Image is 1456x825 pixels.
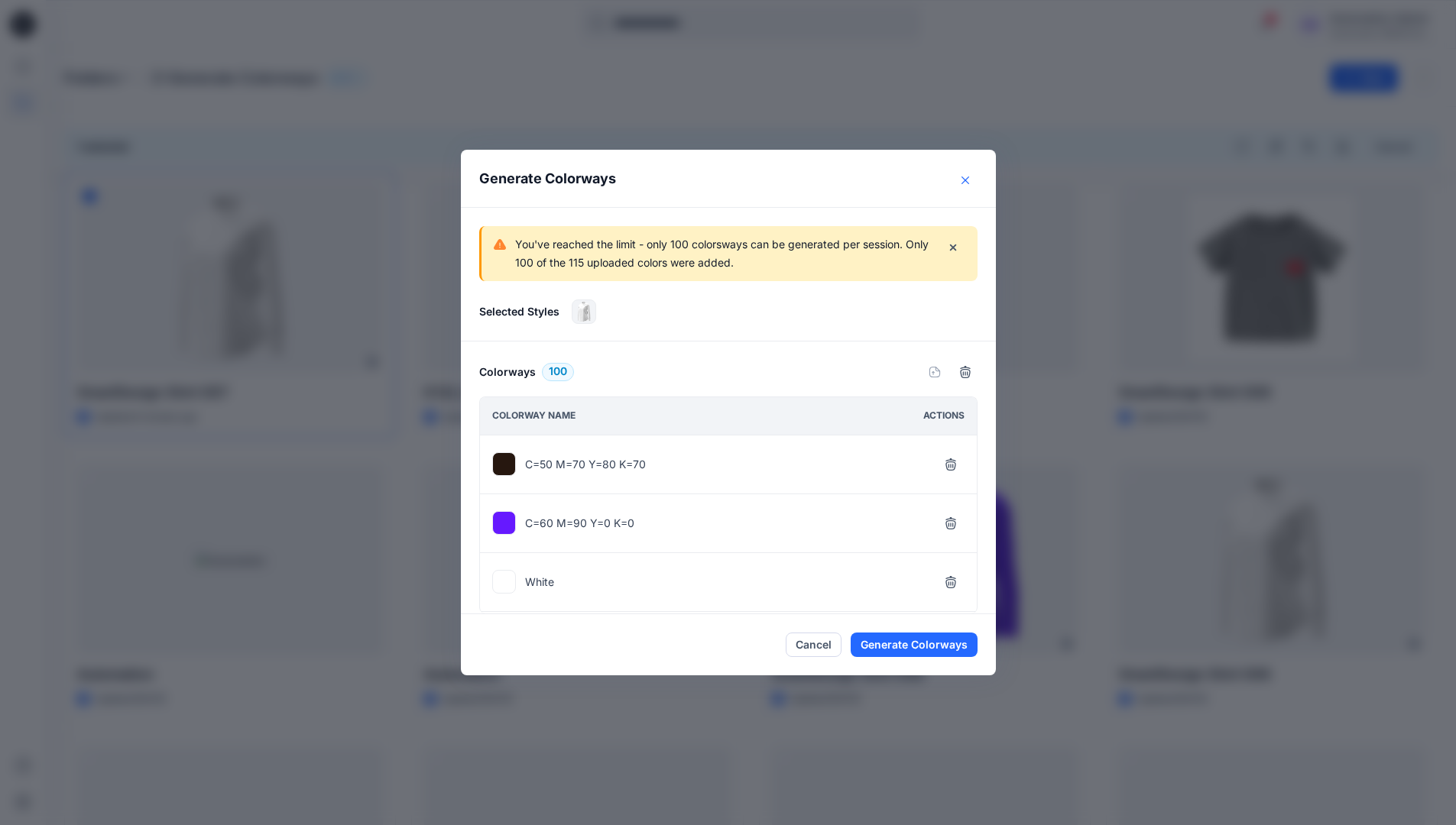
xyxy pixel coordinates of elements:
p: Actions [923,408,965,424]
header: Generate Colorways [461,150,996,207]
span: 100 [549,363,567,381]
h6: Colorways [479,363,536,381]
p: You've reached the limit - only 100 colorsways can be generated per session. Only 100 of the 115 ... [515,235,929,272]
p: C=50 M=70 Y=80 K=70 [525,456,646,472]
button: Cancel [786,632,841,657]
p: Selected Styles [479,303,559,319]
img: SmartDesign Shirt 007 [572,300,595,323]
p: C=60 M=90 Y=0 K=0 [525,515,634,531]
p: White [525,574,554,590]
button: Close [953,168,978,192]
button: Generate Colorways [851,632,978,657]
p: Colorway name [492,408,576,424]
